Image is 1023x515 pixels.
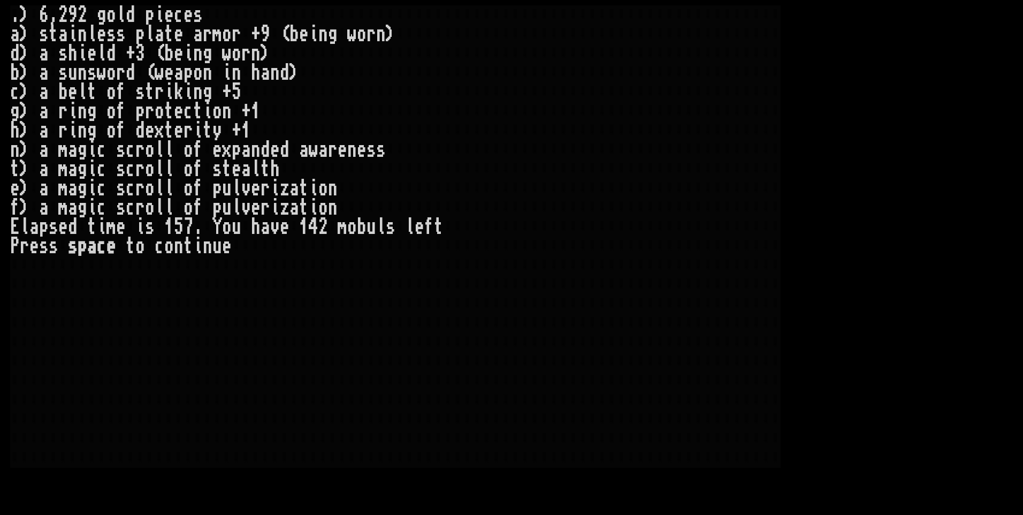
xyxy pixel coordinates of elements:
div: e [116,217,126,237]
div: n [78,102,87,121]
div: t [299,179,309,198]
div: e [184,5,193,25]
div: E [10,217,20,237]
div: o [318,198,328,217]
div: r [155,82,164,102]
div: b [289,25,299,44]
div: ) [20,102,29,121]
div: d [126,5,135,25]
div: e [232,160,241,179]
div: k [174,82,184,102]
div: a [289,179,299,198]
div: l [155,160,164,179]
div: f [116,102,126,121]
div: l [232,179,241,198]
div: w [347,25,357,44]
div: l [87,25,97,44]
div: r [145,102,155,121]
div: ( [280,25,289,44]
div: t [164,102,174,121]
div: 1 [241,121,251,140]
div: Y [212,217,222,237]
div: e [10,179,20,198]
div: o [357,25,367,44]
div: ) [20,179,29,198]
div: o [106,82,116,102]
div: t [87,217,97,237]
div: ) [289,63,299,82]
div: a [241,160,251,179]
div: . [193,217,203,237]
div: d [280,140,289,160]
div: e [145,121,155,140]
div: g [97,5,106,25]
div: m [338,217,347,237]
div: f [193,198,203,217]
div: d [10,44,20,63]
div: e [164,63,174,82]
div: g [78,160,87,179]
div: c [97,198,106,217]
div: s [116,160,126,179]
div: s [116,198,126,217]
div: d [126,63,135,82]
div: 9 [68,5,78,25]
div: e [280,217,289,237]
div: ) [20,121,29,140]
div: 2 [58,5,68,25]
div: l [232,198,241,217]
div: e [270,140,280,160]
div: d [261,140,270,160]
div: 9 [261,25,270,44]
div: n [193,82,203,102]
div: g [78,179,87,198]
div: c [184,102,193,121]
div: u [222,179,232,198]
div: n [251,44,261,63]
div: s [193,5,203,25]
div: s [145,217,155,237]
div: g [10,102,20,121]
div: n [78,63,87,82]
div: m [212,25,222,44]
div: n [10,140,20,160]
div: ) [20,44,29,63]
div: c [97,140,106,160]
div: a [39,82,49,102]
div: r [58,121,68,140]
div: i [97,217,106,237]
div: n [328,179,338,198]
div: e [68,82,78,102]
div: t [87,82,97,102]
div: l [116,5,126,25]
div: s [58,44,68,63]
div: r [58,102,68,121]
div: n [318,25,328,44]
div: n [78,121,87,140]
div: f [193,140,203,160]
div: 4 [309,217,318,237]
div: g [78,198,87,217]
div: n [270,63,280,82]
div: p [212,179,222,198]
div: f [10,198,20,217]
div: + [251,25,261,44]
div: ) [20,140,29,160]
div: n [232,63,241,82]
div: o [106,5,116,25]
div: w [309,140,318,160]
div: z [280,198,289,217]
div: v [241,179,251,198]
div: u [68,63,78,82]
div: s [58,63,68,82]
div: r [261,198,270,217]
div: + [222,82,232,102]
div: ) [20,82,29,102]
div: p [135,25,145,44]
div: r [135,179,145,198]
div: m [58,160,68,179]
div: o [222,25,232,44]
div: m [58,179,68,198]
div: x [155,121,164,140]
div: u [232,217,241,237]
